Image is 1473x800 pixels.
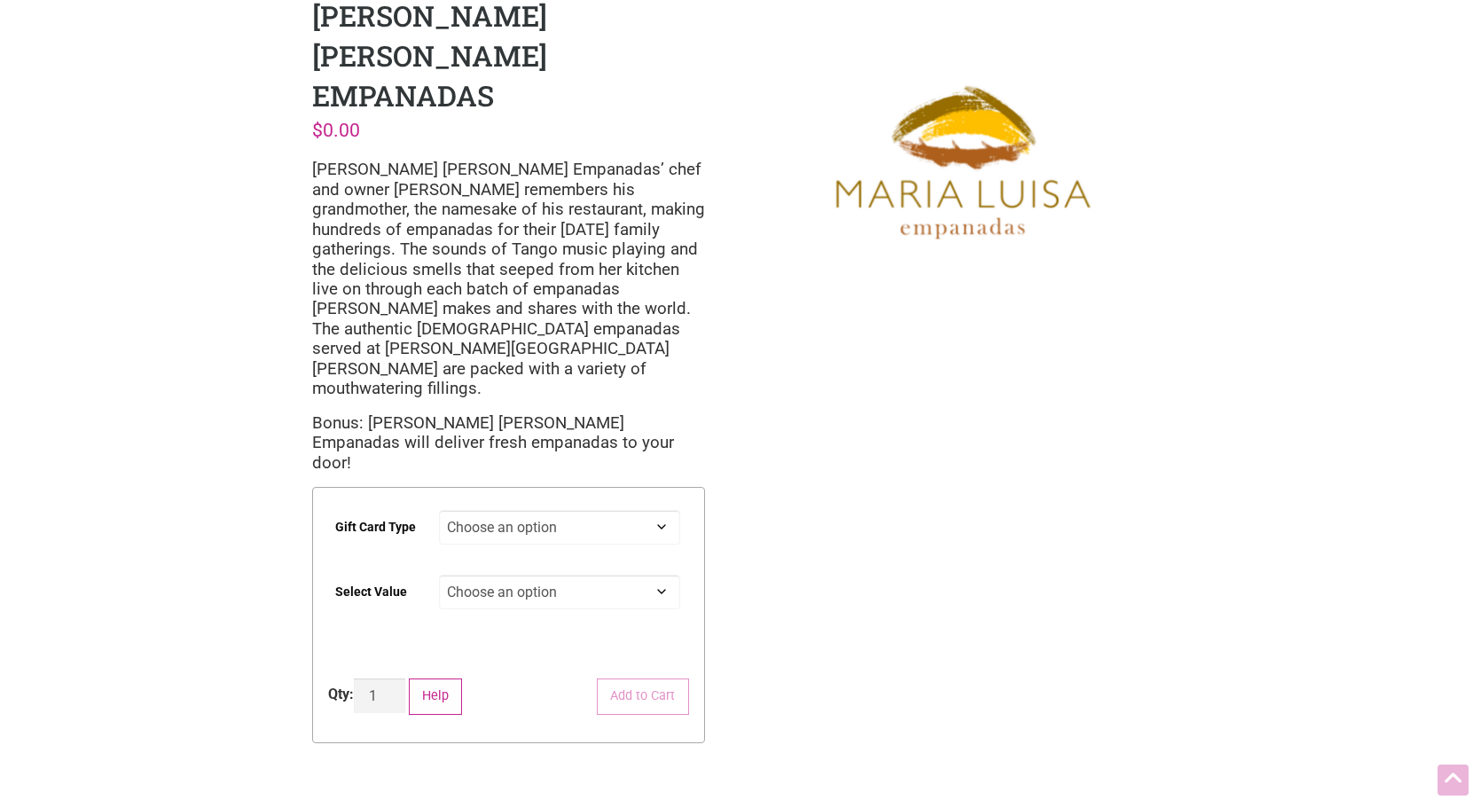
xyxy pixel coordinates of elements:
label: Select Value [335,572,407,612]
span: $ [312,119,323,141]
p: Bonus: [PERSON_NAME] [PERSON_NAME] Empanadas will deliver fresh empanadas to your door! [312,413,705,473]
button: Help [409,678,463,715]
div: Scroll Back to Top [1438,765,1469,796]
button: Add to Cart [597,678,689,715]
input: Product quantity [354,678,405,713]
bdi: 0.00 [312,119,360,141]
span: [PERSON_NAME] [PERSON_NAME] Empanadas’ chef and owner [PERSON_NAME] remembers his grandmother, th... [312,160,705,398]
label: Gift Card Type [335,507,416,547]
div: Qty: [328,684,354,705]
